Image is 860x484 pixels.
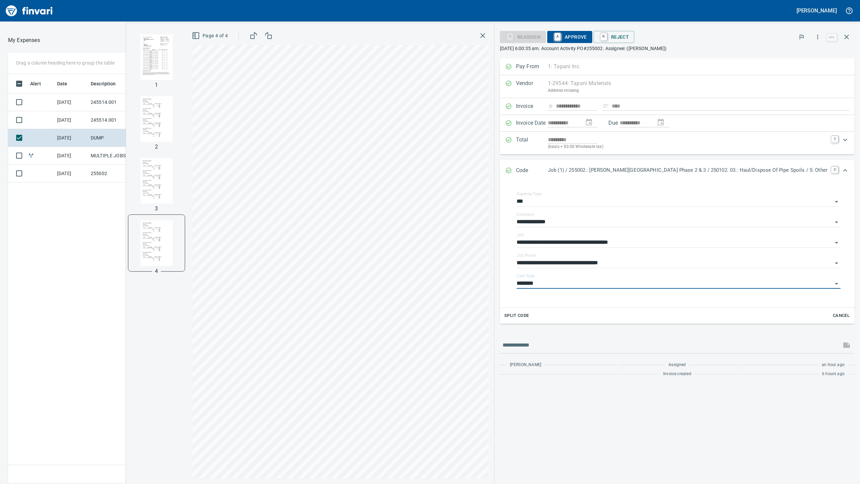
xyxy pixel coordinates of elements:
td: [DATE] [54,93,88,111]
span: Description [91,80,116,88]
td: [DATE] [54,111,88,129]
span: an hour ago [822,362,845,368]
td: DUMP [88,129,148,147]
label: Cost Type [517,274,535,278]
button: AApprove [547,31,592,43]
img: Page 1 [134,34,179,80]
button: [PERSON_NAME] [795,5,838,16]
p: Code [516,166,548,175]
a: C [831,166,838,173]
span: Reject [599,31,629,43]
button: Flag [794,30,809,44]
img: Finvari [4,3,54,19]
span: 6 hours ago [822,371,845,377]
h5: [PERSON_NAME] [797,7,837,14]
button: Open [832,217,841,227]
p: 4 [155,267,158,275]
span: Page 4 of 4 [193,32,228,40]
a: T [831,136,838,143]
td: [DATE] [54,165,88,183]
button: Cancel [830,311,852,321]
button: More [810,30,825,44]
span: Split Code [504,312,529,320]
nav: breadcrumb [8,36,40,44]
p: Drag a column heading here to group the table [16,59,115,66]
td: 245514.001 [88,111,148,129]
button: RReject [594,31,634,43]
td: [DATE] [54,147,88,165]
a: A [554,33,561,40]
div: Expand [500,182,855,324]
p: Total [516,136,548,150]
td: MULTIPLE JOBS [88,147,148,165]
span: Approve [553,31,587,43]
p: 2 [155,143,158,151]
td: 245514.001 [88,93,148,111]
button: Page 4 of 4 [190,30,230,42]
p: [DATE] 6:00:35 am. Account Activity PO#255002. Assignee: ([PERSON_NAME]) [500,45,855,52]
span: This records your message into the invoice and notifies anyone mentioned [838,337,855,353]
img: Page 2 [134,96,179,142]
div: Expand [500,160,855,182]
button: Split Code [503,311,531,321]
label: Company [517,212,534,216]
label: Job Phase [517,253,536,257]
button: Open [832,197,841,206]
span: Split transaction [28,153,35,158]
span: [PERSON_NAME] [510,362,541,368]
span: Invoice created [663,371,691,377]
td: [DATE] [54,129,88,147]
a: R [601,33,607,40]
p: 1 [155,81,158,89]
p: Job (1) / 255002.: [PERSON_NAME][GEOGRAPHIC_DATA] Phase 2 & 3 / 250102. 03.: Haul/Dispose Of Pipe... [548,166,827,174]
p: My Expenses [8,36,40,44]
td: 255002 [88,165,148,183]
span: Close invoice [825,29,855,45]
span: Cancel [832,312,850,320]
span: Date [57,80,76,88]
label: Expense Type [517,192,542,196]
div: Expand [500,132,855,154]
span: Date [57,80,68,88]
button: Open [832,279,841,288]
label: Job [517,233,524,237]
p: 3 [155,205,158,213]
div: Reassign [500,34,546,39]
button: Open [832,258,841,268]
span: Alert [30,80,41,88]
span: Assigned [669,362,686,368]
p: (basis + $0.00 Wholesale tax) [548,144,827,150]
img: Page 3 [134,158,179,204]
a: esc [827,34,837,41]
button: Open [832,238,841,247]
img: Page 4 [134,220,179,266]
span: Description [91,80,125,88]
span: Alert [30,80,50,88]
